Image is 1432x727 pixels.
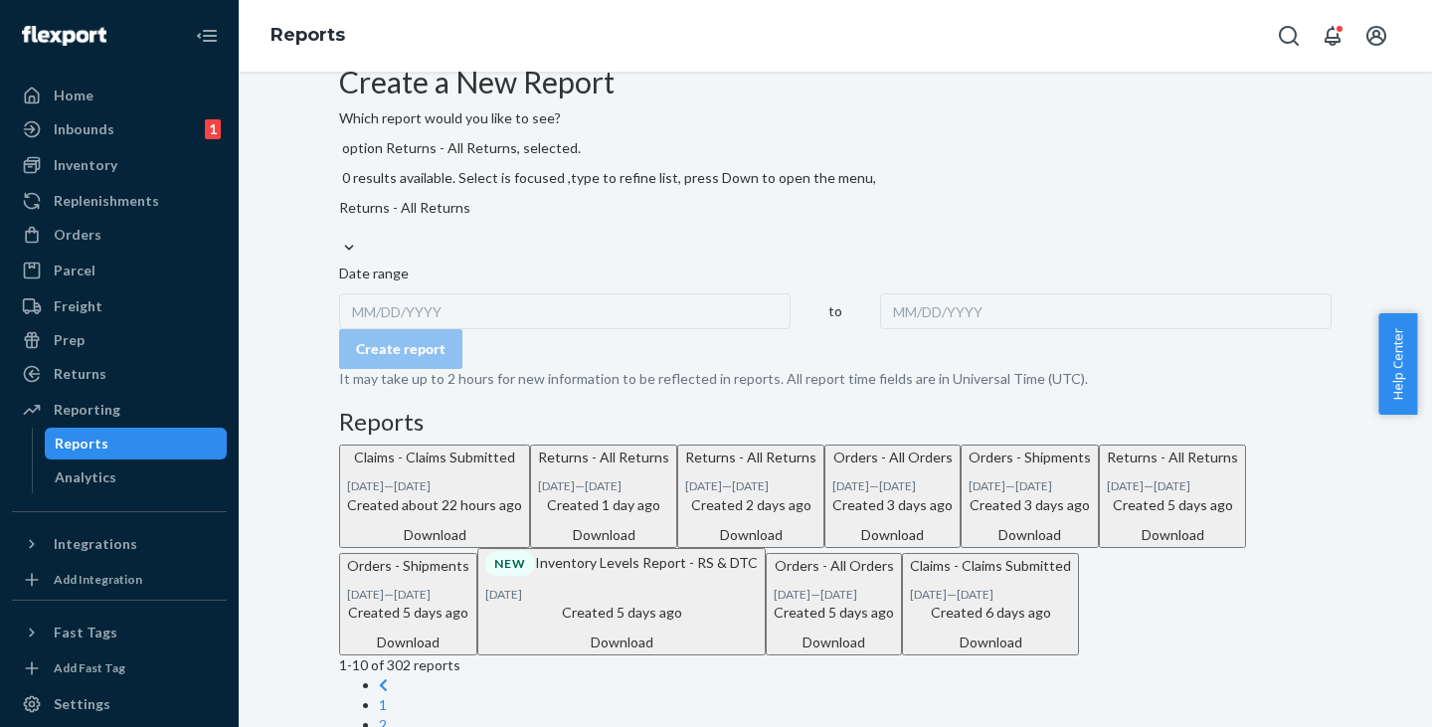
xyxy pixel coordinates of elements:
[832,525,953,545] div: Download
[339,264,1332,283] p: Date range
[12,219,227,251] a: Orders
[538,448,669,467] p: Returns - All Returns
[791,301,880,321] div: to
[910,587,947,602] time: [DATE]
[187,16,227,56] button: Close Navigation
[1107,525,1238,545] div: Download
[957,587,993,602] time: [DATE]
[677,445,824,547] button: Returns - All Returns[DATE]—[DATE]Created 2 days agoDownload
[685,448,816,467] p: Returns - All Returns
[347,603,469,623] p: Created 5 days ago
[538,525,669,545] div: Download
[820,587,857,602] time: [DATE]
[824,445,961,547] button: Orders - All Orders[DATE]—[DATE]Created 3 days agoDownload
[969,495,1091,515] p: Created 3 days ago
[12,290,227,322] a: Freight
[12,394,227,426] a: Reporting
[339,329,462,369] button: Create report
[961,445,1099,547] button: Orders - Shipments[DATE]—[DATE]Created 3 days agoDownload
[910,556,1071,576] p: Claims - Claims Submitted
[339,369,1332,389] p: It may take up to 2 hours for new information to be reflected in reports. All report time fields ...
[12,617,227,648] button: Fast Tags
[394,478,431,493] time: [DATE]
[54,659,125,676] div: Add Fast Tag
[54,364,106,384] div: Returns
[774,556,894,576] p: Orders - All Orders
[880,293,1332,329] div: MM/DD/YYYY
[774,633,894,652] div: Download
[1107,477,1238,494] p: —
[339,445,530,547] button: Claims - Claims Submitted[DATE]—[DATE]Created about 22 hours agoDownload
[54,330,85,350] div: Prep
[969,448,1091,467] p: Orders - Shipments
[832,478,869,493] time: [DATE]
[685,525,816,545] div: Download
[54,225,101,245] div: Orders
[477,548,766,655] button: NEWInventory Levels Report - RS & DTC[DATE]Created 5 days agoDownload
[1015,478,1052,493] time: [DATE]
[347,525,522,545] div: Download
[1107,478,1144,493] time: [DATE]
[910,633,1071,652] div: Download
[339,66,1332,98] h2: Create a New Report
[45,428,228,459] a: Reports
[339,108,1332,128] p: Which report would you like to see?
[538,478,575,493] time: [DATE]
[485,603,758,623] p: Created 5 days ago
[339,553,477,655] button: Orders - Shipments[DATE]—[DATE]Created 5 days agoDownload
[347,587,384,602] time: [DATE]
[1269,16,1309,56] button: Open Search Box
[910,586,1071,603] p: —
[255,7,361,65] ol: breadcrumbs
[12,568,227,592] a: Add Integration
[347,633,469,652] div: Download
[530,445,677,547] button: Returns - All Returns[DATE]—[DATE]Created 1 day agoDownload
[774,603,894,623] p: Created 5 days ago
[12,149,227,181] a: Inventory
[54,623,117,642] div: Fast Tags
[55,434,108,454] div: Reports
[485,587,522,602] time: [DATE]
[12,113,227,145] a: Inbounds1
[12,528,227,560] button: Integrations
[54,191,159,211] div: Replenishments
[538,495,669,515] p: Created 1 day ago
[205,119,221,139] div: 1
[45,461,228,493] a: Analytics
[394,587,431,602] time: [DATE]
[12,255,227,286] a: Parcel
[12,688,227,720] a: Settings
[685,477,816,494] p: —
[339,198,1332,218] div: Returns - All Returns
[347,477,522,494] p: —
[54,534,137,554] div: Integrations
[732,478,769,493] time: [DATE]
[12,358,227,390] a: Returns
[12,185,227,217] a: Replenishments
[54,119,114,139] div: Inbounds
[12,80,227,111] a: Home
[347,478,384,493] time: [DATE]
[54,86,93,105] div: Home
[832,477,953,494] p: —
[55,467,116,487] div: Analytics
[774,586,894,603] p: —
[54,261,95,280] div: Parcel
[969,478,1005,493] time: [DATE]
[538,477,669,494] p: —
[485,551,535,576] div: NEW
[339,656,460,673] span: 1 - 10 of 302 reports
[969,525,1091,545] div: Download
[12,656,227,680] a: Add Fast Tag
[339,293,791,329] div: MM/DD/YYYY
[1378,313,1417,415] button: Help Center
[54,155,117,175] div: Inventory
[766,553,902,655] button: Orders - All Orders[DATE]—[DATE]Created 5 days agoDownload
[1107,495,1238,515] p: Created 5 days ago
[356,339,446,359] div: Create report
[1154,478,1190,493] time: [DATE]
[969,477,1091,494] p: —
[347,586,469,603] p: —
[1099,445,1246,547] button: Returns - All Returns[DATE]—[DATE]Created 5 days agoDownload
